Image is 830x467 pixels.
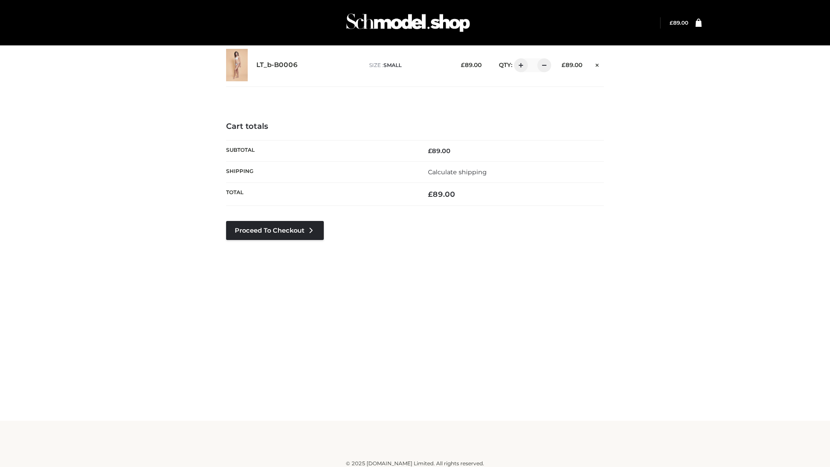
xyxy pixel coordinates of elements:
span: SMALL [383,62,402,68]
span: £ [461,61,465,68]
bdi: 89.00 [428,147,450,155]
span: £ [562,61,565,68]
div: QTY: [490,58,548,72]
a: Calculate shipping [428,168,487,176]
a: LT_b-B0006 [256,61,298,69]
bdi: 89.00 [562,61,582,68]
a: £89.00 [670,19,688,26]
img: LT_b-B0006 - SMALL [226,49,248,81]
th: Shipping [226,161,415,182]
bdi: 89.00 [461,61,482,68]
th: Total [226,183,415,206]
h4: Cart totals [226,122,604,131]
bdi: 89.00 [670,19,688,26]
bdi: 89.00 [428,190,455,198]
span: £ [670,19,673,26]
img: Schmodel Admin 964 [343,6,473,40]
span: £ [428,147,432,155]
p: size : [369,61,447,69]
th: Subtotal [226,140,415,161]
a: Proceed to Checkout [226,221,324,240]
span: £ [428,190,433,198]
a: Remove this item [591,58,604,70]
